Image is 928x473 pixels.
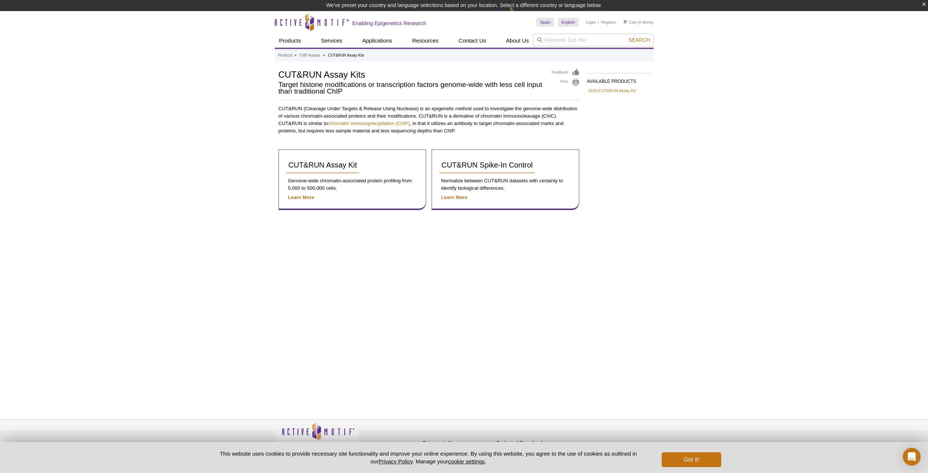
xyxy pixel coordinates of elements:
a: Products [278,52,293,59]
h2: Target histone modifications or transcription factors genome-wide with less cell input than tradi... [279,81,544,95]
button: cookie settings [448,458,485,464]
h4: Technical Downloads [497,440,567,446]
a: Register [601,20,616,25]
a: Cart [624,20,637,25]
a: Applications [358,34,396,48]
h1: CUT&RUN Assay Kits [279,68,544,80]
a: English [558,18,578,27]
a: Services [317,34,347,48]
a: CUT&RUN Spike-In Control [439,157,535,173]
button: Search [626,37,652,43]
img: Your Cart [624,20,627,24]
a: chromatin immunoprecipitation (ChIP) [328,121,410,126]
a: Login [586,20,596,25]
a: Feedback [552,68,580,77]
a: Learn More [441,195,468,200]
li: | [598,18,599,27]
div: Open Intercom Messenger [903,448,921,466]
img: Change Here [509,6,529,23]
p: This website uses cookies to provide necessary site functionality and improve your online experie... [207,450,650,465]
h2: Enabling Epigenetics Research [352,20,426,27]
a: Contact Us [454,34,490,48]
li: » [294,53,297,57]
a: ChIC/CUT&RUN Assay Kit [588,87,636,94]
a: Learn More [288,195,314,200]
a: Privacy Policy [378,458,412,464]
span: Search [628,37,650,43]
h4: Epigenetic News [423,440,493,446]
p: CUT&RUN (Cleavage Under Targets & Release Using Nuclease) is an epigenetic method used to investi... [279,105,580,135]
a: About Us [502,34,533,48]
a: Spain [536,18,554,27]
span: CUT&RUN Assay Kit [288,161,357,169]
a: ChIP Assays [299,52,320,59]
a: CUT&RUN Assay Kit [286,157,360,173]
h2: AVAILABLE PRODUCTS [587,73,650,86]
li: (0 items) [624,18,654,27]
p: Normalize between CUT&RUN datasets with certainty to identify biological differences. [439,177,571,192]
img: Active Motif, [275,420,360,450]
table: Click to Verify - This site chose Symantec SSL for secure e-commerce and confidential communicati... [571,433,626,449]
input: Keyword, Cat. No. [533,34,654,46]
button: Got it! [662,452,721,467]
a: Print [552,78,580,87]
a: Products [275,34,306,48]
a: Privacy Policy [364,439,392,450]
li: » [323,53,325,57]
a: Resources [408,34,443,48]
span: CUT&RUN Spike-In Control [442,161,533,169]
p: Genome-wide chromatin-associated protein profiling from 5,000 to 500,000 cells. [286,177,418,192]
li: CUT&RUN Assay Kits [328,53,364,57]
